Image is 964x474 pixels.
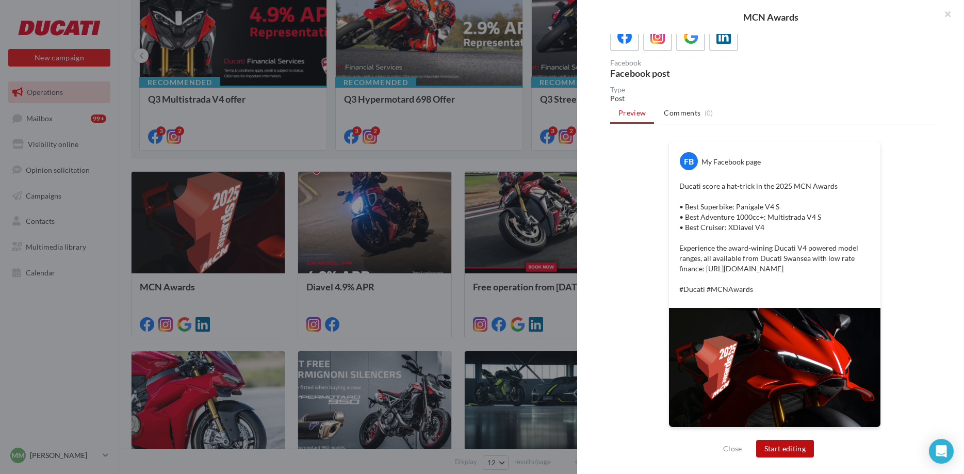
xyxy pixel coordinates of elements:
[701,157,761,167] div: My Facebook page
[668,428,881,441] div: Non-contractual preview
[610,69,771,78] div: Facebook post
[610,86,939,93] div: Type
[719,443,746,455] button: Close
[929,439,954,464] div: Open Intercom Messenger
[610,59,771,67] div: Facebook
[705,109,713,117] span: (0)
[756,440,814,457] button: Start editing
[679,181,870,295] p: Ducati score a hat-trick in the 2025 MCN Awards • Best Superbike: Panigale V4 S • Best Adventure ...
[610,93,939,104] div: Post
[594,12,947,22] div: MCN Awards
[680,152,698,170] div: FB
[664,108,700,118] span: Comments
